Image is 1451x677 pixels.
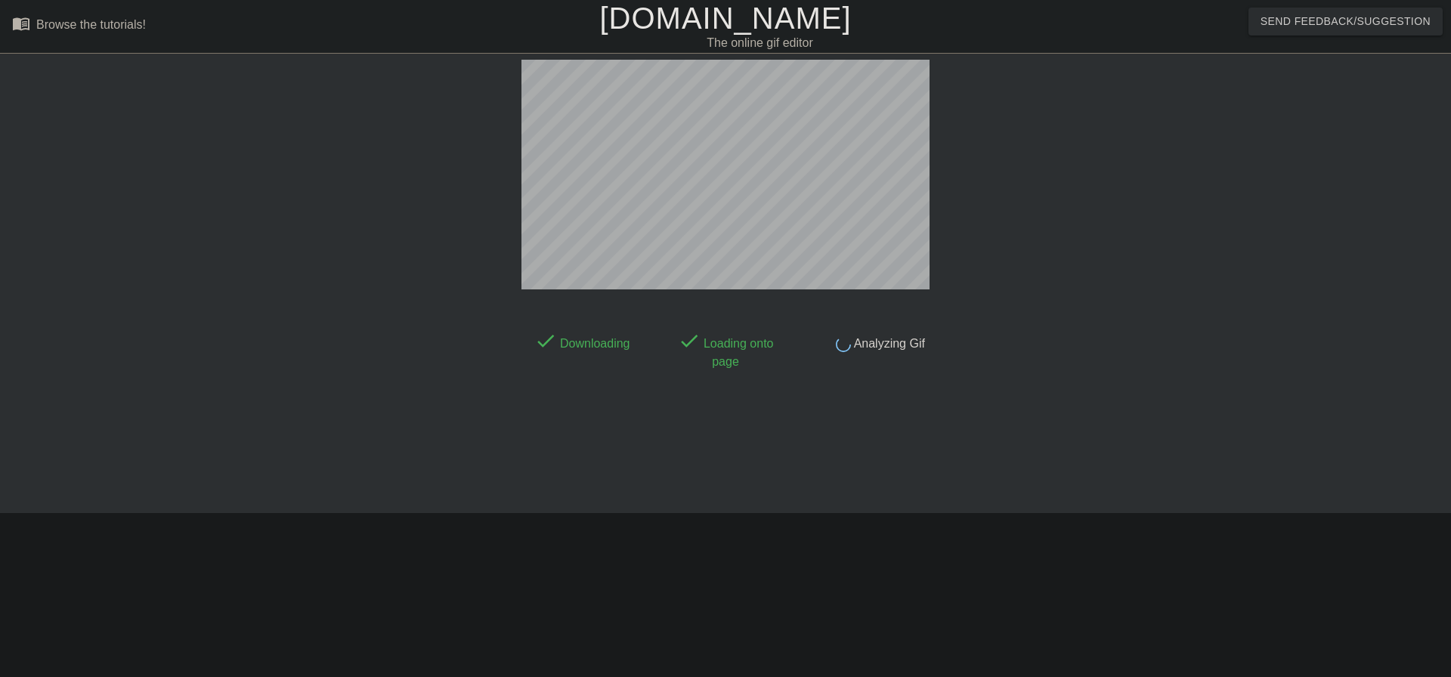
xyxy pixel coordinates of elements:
span: Send Feedback/Suggestion [1261,12,1431,31]
div: Browse the tutorials! [36,18,146,31]
span: Analyzing Gif [851,337,925,350]
span: done [534,329,557,352]
span: Downloading [557,337,630,350]
a: [DOMAIN_NAME] [599,2,851,35]
span: menu_book [12,14,30,32]
button: Send Feedback/Suggestion [1248,8,1443,36]
span: done [678,329,701,352]
div: The online gif editor [491,34,1029,52]
a: Browse the tutorials! [12,14,146,38]
span: Loading onto page [701,337,774,368]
